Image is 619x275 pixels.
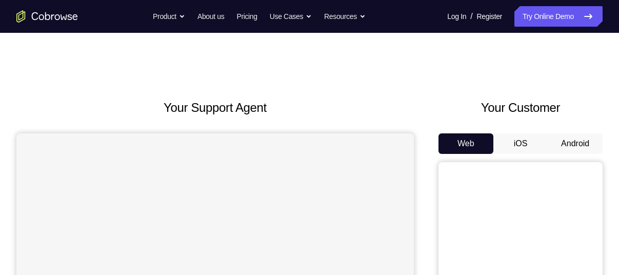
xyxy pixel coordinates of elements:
[324,6,366,27] button: Resources
[477,6,502,27] a: Register
[548,133,603,154] button: Android
[197,6,224,27] a: About us
[493,133,548,154] button: iOS
[514,6,603,27] a: Try Online Demo
[16,10,78,23] a: Go to the home page
[438,99,603,117] h2: Your Customer
[16,99,414,117] h2: Your Support Agent
[270,6,312,27] button: Use Cases
[447,6,466,27] a: Log In
[236,6,257,27] a: Pricing
[470,10,472,23] span: /
[438,133,493,154] button: Web
[153,6,185,27] button: Product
